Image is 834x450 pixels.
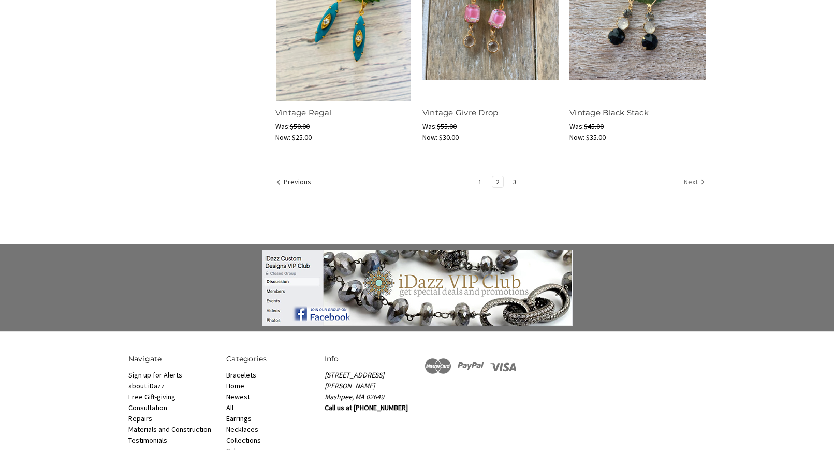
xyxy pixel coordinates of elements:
[226,354,314,365] h5: Categories
[128,381,165,390] a: about iDazz
[569,121,706,132] div: Was:
[569,133,584,142] span: Now:
[128,425,211,434] a: Materials and Construction
[226,381,244,390] a: Home
[492,176,503,187] a: Page 2 of 3
[107,250,728,326] a: Join the group!
[680,176,706,190] a: Next
[325,354,412,365] h5: Info
[584,122,604,131] span: $45.00
[475,176,486,187] a: Page 1 of 3
[226,414,252,423] a: Earrings
[422,108,499,118] a: Vintage Givre Drop
[325,403,408,412] strong: Call us at [PHONE_NUMBER]
[439,133,459,142] span: $30.00
[128,392,175,412] a: Free Gift-giving Consultation
[275,176,706,190] nav: pagination
[290,122,310,131] span: $50.00
[226,425,258,434] a: Necklaces
[226,436,261,445] a: Collections
[226,370,256,380] a: Bracelets
[275,108,331,118] a: Vintage Regal
[128,436,167,445] a: Testimonials
[276,176,315,190] a: Previous
[226,403,233,412] a: All
[422,121,559,132] div: Was:
[275,133,290,142] span: Now:
[128,414,152,423] a: Repairs
[569,108,649,118] a: Vintage Black Stack
[275,121,412,132] div: Was:
[128,354,216,365] h5: Navigate
[586,133,606,142] span: $35.00
[509,176,520,187] a: Page 3 of 3
[437,122,457,131] span: $55.00
[292,133,312,142] span: $25.00
[226,392,250,401] a: Newest
[128,370,182,380] a: Sign up for Alerts
[325,370,412,402] address: [STREET_ADDRESS][PERSON_NAME] Mashpee, MA 02649
[422,133,437,142] span: Now:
